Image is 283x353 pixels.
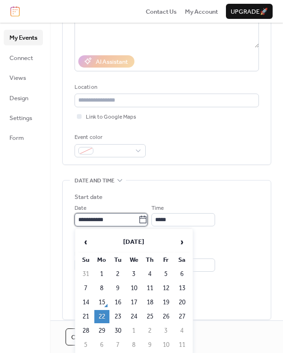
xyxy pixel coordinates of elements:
[146,7,177,16] a: Contact Us
[175,253,190,267] th: Sa
[78,296,93,309] td: 14
[146,7,177,17] span: Contact Us
[126,338,141,352] td: 8
[75,176,115,186] span: Date and time
[4,110,43,125] a: Settings
[79,232,93,251] span: ‹
[158,338,174,352] td: 10
[78,338,93,352] td: 5
[142,324,158,337] td: 2
[110,338,125,352] td: 7
[110,282,125,295] td: 9
[158,310,174,323] td: 26
[9,73,26,83] span: Views
[151,204,164,213] span: Time
[75,133,144,142] div: Event color
[175,232,189,251] span: ›
[66,328,101,345] button: Cancel
[110,253,125,267] th: Tu
[78,310,93,323] td: 21
[231,7,268,17] span: Upgrade 🚀
[175,282,190,295] td: 13
[142,267,158,281] td: 4
[9,133,24,143] span: Form
[110,267,125,281] td: 2
[110,324,125,337] td: 30
[175,338,190,352] td: 11
[94,253,109,267] th: Mo
[142,253,158,267] th: Th
[78,282,93,295] td: 7
[158,253,174,267] th: Fr
[158,296,174,309] td: 19
[4,90,43,105] a: Design
[126,324,141,337] td: 1
[4,130,43,145] a: Form
[126,267,141,281] td: 3
[226,4,273,19] button: Upgrade🚀
[126,253,141,267] th: We
[10,6,20,17] img: logo
[158,324,174,337] td: 3
[142,296,158,309] td: 18
[158,267,174,281] td: 5
[94,232,174,252] th: [DATE]
[142,282,158,295] td: 11
[142,338,158,352] td: 9
[78,267,93,281] td: 31
[185,7,218,17] span: My Account
[94,282,109,295] td: 8
[110,296,125,309] td: 16
[142,310,158,323] td: 25
[175,267,190,281] td: 6
[71,333,96,342] span: Cancel
[75,83,257,92] div: Location
[86,112,136,122] span: Link to Google Maps
[94,267,109,281] td: 1
[185,7,218,16] a: My Account
[94,338,109,352] td: 6
[4,70,43,85] a: Views
[126,282,141,295] td: 10
[4,30,43,45] a: My Events
[126,310,141,323] td: 24
[9,53,33,63] span: Connect
[78,324,93,337] td: 28
[94,296,109,309] td: 15
[78,253,93,267] th: Su
[175,324,190,337] td: 4
[9,94,28,103] span: Design
[110,310,125,323] td: 23
[94,310,109,323] td: 22
[75,204,86,213] span: Date
[175,296,190,309] td: 20
[9,33,37,43] span: My Events
[9,113,32,123] span: Settings
[126,296,141,309] td: 17
[158,282,174,295] td: 12
[175,310,190,323] td: 27
[94,324,109,337] td: 29
[4,50,43,65] a: Connect
[75,192,102,202] div: Start date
